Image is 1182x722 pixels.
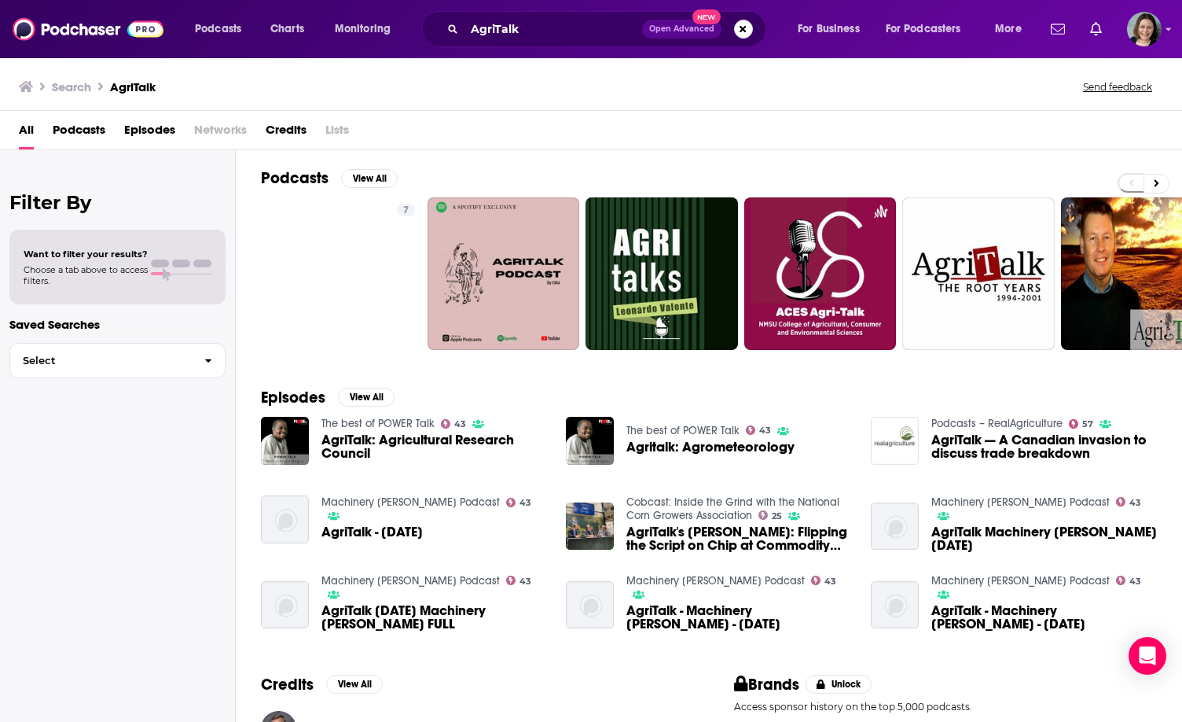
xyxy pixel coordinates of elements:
[1078,80,1157,94] button: Send feedback
[759,427,771,434] span: 43
[1127,12,1162,46] img: User Profile
[9,317,226,332] p: Saved Searches
[338,388,395,407] button: View All
[19,117,34,149] a: All
[341,169,398,188] button: View All
[53,117,105,149] span: Podcasts
[931,417,1063,430] a: Podcasts – RealAgriculture
[321,604,547,631] a: AgriTalk Mar 26 18 Machinery Pete FULL
[326,675,383,694] button: View All
[519,578,531,585] span: 43
[270,18,304,40] span: Charts
[321,417,435,430] a: The best of POWER Talk
[1084,16,1108,42] a: Show notifications dropdown
[746,425,772,435] a: 43
[261,675,383,694] a: CreditsView All
[772,513,782,520] span: 25
[871,581,919,629] img: AgriTalk - Machinery Pete - November 26, 2018
[758,510,783,520] a: 25
[566,417,614,465] img: Agritalk: Agrometeorology
[195,18,241,40] span: Podcasts
[626,525,852,552] a: AgriTalk's Chip Flory: Flipping the Script on Chip at Commodity Classic
[52,79,91,94] h3: Search
[10,355,192,366] span: Select
[261,675,314,694] h2: Credits
[995,18,1022,40] span: More
[734,701,1157,713] p: Access sponsor history on the top 5,000 podcasts.
[261,388,395,407] a: EpisodesView All
[261,168,329,188] h2: Podcasts
[260,17,314,42] a: Charts
[984,17,1041,42] button: open menu
[1044,16,1071,42] a: Show notifications dropdown
[124,117,175,149] a: Episodes
[734,675,799,694] h2: Brands
[321,604,547,631] span: AgriTalk [DATE] Machinery [PERSON_NAME] FULL
[397,204,415,216] a: 7
[1129,499,1141,507] span: 43
[626,525,852,552] span: AgriTalk's [PERSON_NAME]: Flipping the Script on Chip at Commodity Classic
[184,17,262,42] button: open menu
[1082,421,1093,428] span: 57
[566,503,614,551] img: AgriTalk's Chip Flory: Flipping the Script on Chip at Commodity Classic
[642,20,721,39] button: Open AdvancedNew
[787,17,879,42] button: open menu
[1129,578,1141,585] span: 43
[436,11,781,47] div: Search podcasts, credits, & more...
[931,604,1157,631] a: AgriTalk - Machinery Pete - November 26, 2018
[24,249,148,260] span: Want to filter your results?
[266,117,307,149] a: Credits
[824,578,836,585] span: 43
[871,417,919,465] img: AgriTalk — A Canadian invasion to discuss trade breakdown
[506,498,532,507] a: 43
[506,576,532,585] a: 43
[1127,12,1162,46] button: Show profile menu
[269,197,421,350] a: 7
[321,433,547,460] a: AgriTalk: Agricultural Research Council
[1069,419,1094,429] a: 57
[626,440,795,454] a: Agritalk: Agrometeorology
[626,604,852,631] span: AgriTalk - Machinery [PERSON_NAME] - [DATE]
[1116,497,1142,507] a: 43
[321,525,423,539] a: AgriTalk - April 17, 2019
[261,388,325,407] h2: Episodes
[261,417,309,465] img: AgriTalk: Agricultural Research Council
[886,18,961,40] span: For Podcasters
[649,25,714,33] span: Open Advanced
[875,17,984,42] button: open menu
[110,79,156,94] h3: AgriTalk
[261,495,309,543] img: AgriTalk - April 17, 2019
[261,168,398,188] a: PodcastsView All
[626,495,839,522] a: Cobcast: Inside the Grind with the National Corn Growers Association
[24,264,148,286] span: Choose a tab above to access filters.
[626,604,852,631] a: AgriTalk - Machinery Pete - November 12, 2018
[325,117,349,149] span: Lists
[403,203,409,219] span: 7
[321,525,423,539] span: AgriTalk - [DATE]
[931,604,1157,631] span: AgriTalk - Machinery [PERSON_NAME] - [DATE]
[931,574,1110,588] a: Machinery Pete Podcast
[441,419,467,429] a: 43
[931,495,1110,509] a: Machinery Pete Podcast
[335,18,391,40] span: Monitoring
[13,14,163,44] img: Podchaser - Follow, Share and Rate Podcasts
[931,433,1157,460] a: AgriTalk — A Canadian invasion to discuss trade breakdown
[566,581,614,629] img: AgriTalk - Machinery Pete - November 12, 2018
[194,117,247,149] span: Networks
[261,581,309,629] a: AgriTalk Mar 26 18 Machinery Pete FULL
[871,503,919,551] img: AgriTalk Machinery Pete April 30 2018
[806,675,872,694] button: Unlock
[9,191,226,214] h2: Filter By
[1116,576,1142,585] a: 43
[1129,637,1166,675] div: Open Intercom Messenger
